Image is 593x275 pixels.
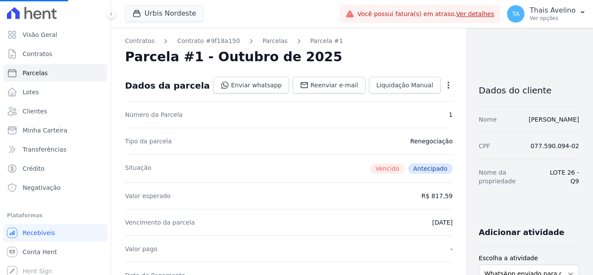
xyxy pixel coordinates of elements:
[125,137,172,146] dt: Tipo da parcela
[432,218,452,227] dd: [DATE]
[370,163,405,174] span: Vencido
[23,229,55,237] span: Recebíveis
[125,245,158,253] dt: Valor pago
[544,168,579,186] dd: LOTE 26 - Q9
[3,160,107,177] a: Crédito
[23,88,39,96] span: Lotes
[125,5,204,22] button: Urbis Nordeste
[3,243,107,261] a: Conta Hent
[263,36,288,46] a: Parcelas
[422,192,453,200] dd: R$ 817,59
[3,141,107,158] a: Transferências
[125,192,171,200] dt: Valor esperado
[23,183,61,192] span: Negativação
[479,85,579,96] h3: Dados do cliente
[408,163,453,174] span: Antecipado
[177,36,240,46] a: Contrato #9f18a150
[23,145,66,154] span: Transferências
[479,142,490,150] dt: CPF
[125,110,183,119] dt: Número da Parcela
[125,36,453,46] nav: Breadcrumb
[125,80,210,91] div: Dados da parcela
[479,168,537,186] dt: Nome da propriedade
[125,163,152,174] dt: Situação
[3,26,107,43] a: Visão Geral
[410,137,453,146] dd: Renegociação
[3,224,107,242] a: Recebíveis
[479,227,564,238] h3: Adicionar atividade
[23,126,67,135] span: Minha Carteira
[530,142,579,150] dd: 077.590.094-02
[530,15,576,22] p: Ver opções
[7,210,104,221] div: Plataformas
[449,110,453,119] dd: 1
[369,77,441,93] a: Liquidação Manual
[310,81,358,89] span: Reenviar e-mail
[3,179,107,196] a: Negativação
[451,245,453,253] dd: -
[213,77,289,93] a: Enviar whatsapp
[376,81,433,89] span: Liquidação Manual
[456,10,494,17] a: Ver detalhes
[3,64,107,82] a: Parcelas
[23,30,57,39] span: Visão Geral
[23,69,48,77] span: Parcelas
[479,254,579,263] label: Escolha a atividade
[3,45,107,63] a: Contratos
[530,6,576,15] p: Thais Avelino
[125,36,155,46] a: Contratos
[479,115,497,124] dt: Nome
[293,77,366,93] a: Reenviar e-mail
[529,116,579,123] a: [PERSON_NAME]
[3,83,107,101] a: Lotes
[125,218,195,227] dt: Vencimento da parcela
[3,122,107,139] a: Minha Carteira
[23,248,57,256] span: Conta Hent
[358,10,494,19] span: Você possui fatura(s) em atraso.
[23,107,47,116] span: Clientes
[512,11,520,17] span: TA
[3,103,107,120] a: Clientes
[23,164,45,173] span: Crédito
[23,50,52,58] span: Contratos
[125,49,342,65] h2: Parcela #1 - Outubro de 2025
[500,2,593,26] button: TA Thais Avelino Ver opções
[310,36,343,46] a: Parcela #1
